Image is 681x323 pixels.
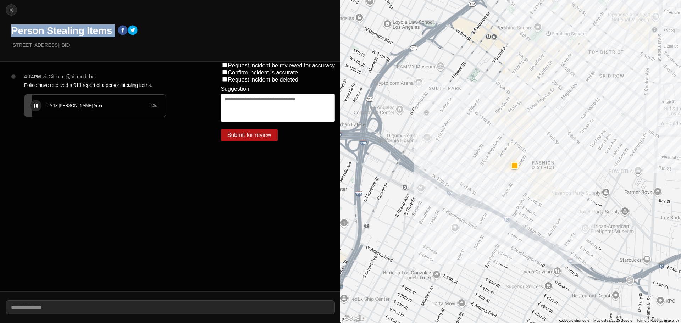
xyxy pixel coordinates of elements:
[650,318,679,322] a: Report a map error
[228,69,298,76] label: Confirm incident is accurate
[6,4,17,16] button: cancel
[228,77,298,83] label: Request incident be deleted
[149,103,157,108] div: 6.3 s
[8,6,15,13] img: cancel
[47,103,149,108] div: LA 13 [PERSON_NAME] Area
[11,24,112,37] h1: Person Stealing Items
[221,129,278,141] button: Submit for review
[228,62,335,68] label: Request incident be reviewed for accuracy
[118,25,128,37] button: facebook
[128,25,138,37] button: twitter
[636,318,646,322] a: Terms (opens in new tab)
[11,41,335,49] p: [STREET_ADDRESS] · BID
[593,318,632,322] span: Map data ©2025 Google
[559,318,589,323] button: Keyboard shortcuts
[24,73,41,80] p: 4:14PM
[24,82,193,89] p: Police have received a 911 report of a person stealing items.
[342,314,366,323] a: Open this area in Google Maps (opens a new window)
[43,73,96,80] p: via Citizen · @ ai_mod_bot
[342,314,366,323] img: Google
[221,86,249,92] label: Suggestion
